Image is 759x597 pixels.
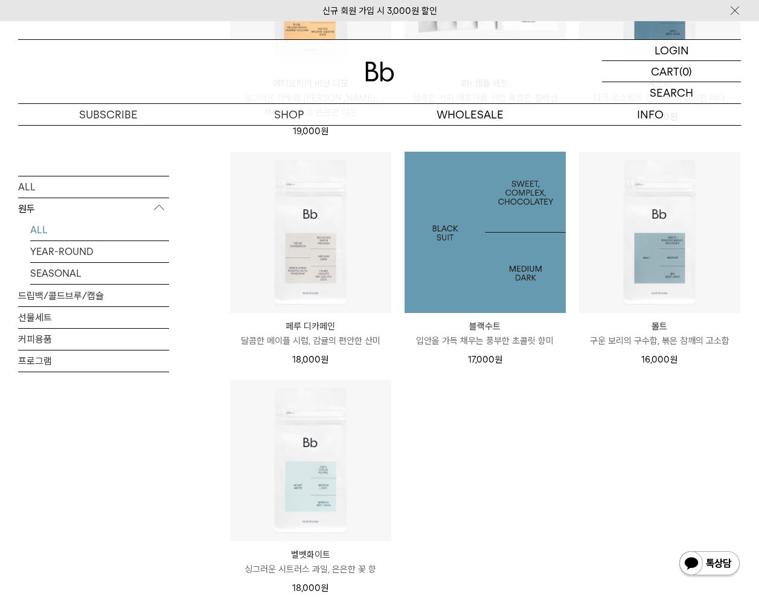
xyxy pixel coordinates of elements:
span: 19,000 [293,126,328,137]
p: 구운 보리의 구수함, 볶은 참깨의 고소함 [579,334,740,348]
a: 벨벳화이트 싱그러운 시트러스 과일, 은은한 꽃 향 [230,547,391,576]
a: 프로그램 [18,350,169,371]
img: 카카오톡 채널 1:1 채팅 버튼 [678,550,741,579]
a: LOGIN [602,40,741,61]
span: 원 [321,126,328,137]
p: 싱그러운 시트러스 과일, 은은한 꽃 향 [230,562,391,576]
a: SHOP [199,104,379,125]
a: 페루 디카페인 달콤한 메이플 시럽, 감귤의 편안한 산미 [230,319,391,348]
p: 입안을 가득 채우는 풍부한 초콜릿 향미 [405,334,566,348]
p: 원두 [18,198,169,219]
span: 17,000 [468,354,502,365]
p: 블랙수트 [405,319,566,334]
span: 16,000 [641,354,677,365]
span: 원 [321,582,328,593]
a: 드립백/콜드브루/캡슐 [18,285,169,306]
span: 원 [670,354,677,365]
p: (0) [679,61,692,82]
span: 18,000 [292,582,328,593]
p: LOGIN [655,40,689,60]
img: 페루 디카페인 [230,152,391,313]
span: 원 [321,354,328,365]
span: 원 [495,354,502,365]
p: 달콤한 메이플 시럽, 감귤의 편안한 산미 [230,334,391,348]
img: 벨벳화이트 [230,380,391,541]
a: CART (0) [602,61,741,82]
a: ALL [18,176,169,197]
p: 몰트 [579,319,740,334]
a: SUBSCRIBE [18,104,199,125]
a: YEAR-ROUND [30,240,169,262]
a: 블랙수트 입안을 가득 채우는 풍부한 초콜릿 향미 [405,319,566,348]
a: 신규 회원 가입 시 3,000원 할인 [322,5,437,16]
p: 벨벳화이트 [230,547,391,562]
a: 커피용품 [18,328,169,349]
a: SEASONAL [30,262,169,283]
p: CART [651,61,679,82]
span: 18,000 [292,354,328,365]
p: 페루 디카페인 [230,319,391,334]
p: WHOLESALE [380,104,560,125]
a: ALL [30,219,169,240]
a: 선물세트 [18,306,169,328]
a: 몰트 구운 보리의 구수함, 볶은 참깨의 고소함 [579,319,740,348]
img: 1000000031_add2_036.jpg [405,152,566,313]
a: 블랙수트 [405,152,566,313]
p: SEARCH [650,82,693,103]
img: 로고 [365,62,394,82]
img: 몰트 [579,152,740,313]
p: INFO [560,104,741,125]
